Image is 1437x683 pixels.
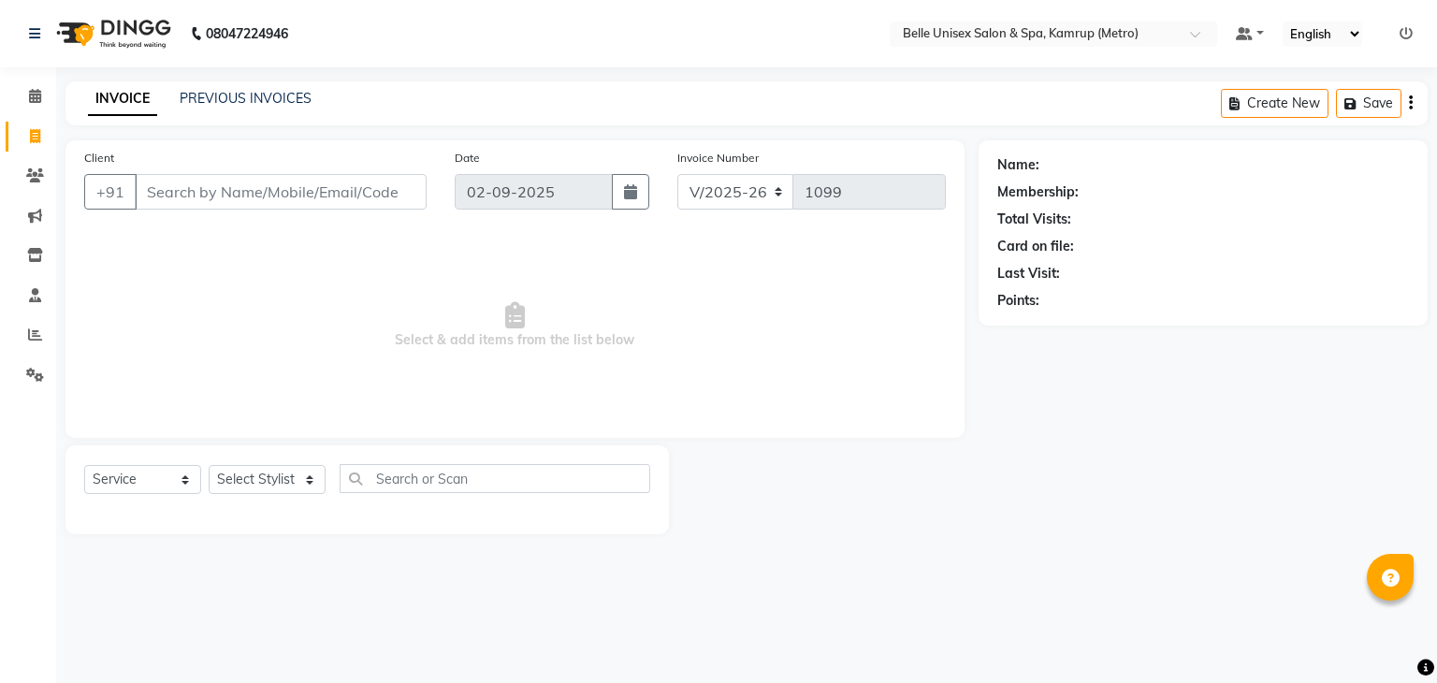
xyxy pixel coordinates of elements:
input: Search or Scan [340,464,650,493]
label: Date [455,150,480,167]
a: INVOICE [88,82,157,116]
img: logo [48,7,176,60]
div: Membership: [997,182,1079,202]
div: Card on file: [997,237,1074,256]
input: Search by Name/Mobile/Email/Code [135,174,427,210]
span: Select & add items from the list below [84,232,946,419]
label: Client [84,150,114,167]
div: Points: [997,291,1039,311]
div: Name: [997,155,1039,175]
div: Last Visit: [997,264,1060,283]
label: Invoice Number [677,150,759,167]
div: Total Visits: [997,210,1071,229]
button: Save [1336,89,1401,118]
a: PREVIOUS INVOICES [180,90,312,107]
b: 08047224946 [206,7,288,60]
button: +91 [84,174,137,210]
iframe: chat widget [1358,608,1418,664]
button: Create New [1221,89,1328,118]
